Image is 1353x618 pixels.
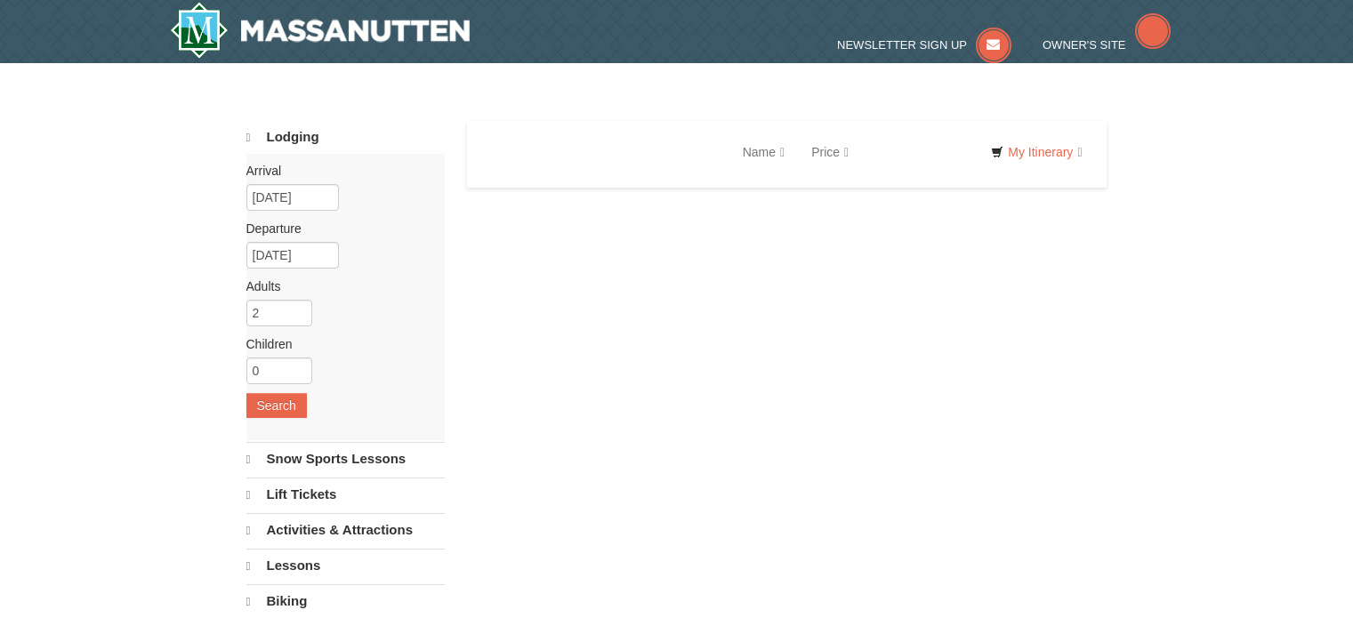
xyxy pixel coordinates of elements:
[837,38,1011,52] a: Newsletter Sign Up
[246,478,445,511] a: Lift Tickets
[979,139,1093,165] a: My Itinerary
[246,335,431,353] label: Children
[246,162,431,180] label: Arrival
[798,134,862,170] a: Price
[246,277,431,295] label: Adults
[246,393,307,418] button: Search
[246,584,445,618] a: Biking
[246,513,445,547] a: Activities & Attractions
[1043,38,1126,52] span: Owner's Site
[246,549,445,582] a: Lessons
[170,2,471,59] img: Massanutten Resort Logo
[246,220,431,237] label: Departure
[170,2,471,59] a: Massanutten Resort
[246,442,445,476] a: Snow Sports Lessons
[837,38,967,52] span: Newsletter Sign Up
[1043,38,1171,52] a: Owner's Site
[246,121,445,154] a: Lodging
[729,134,798,170] a: Name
